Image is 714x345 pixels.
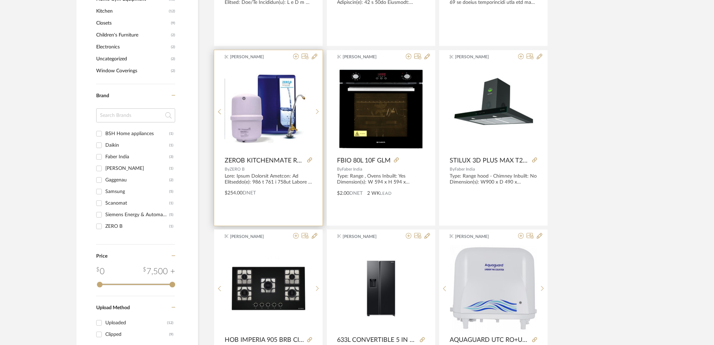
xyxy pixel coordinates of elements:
span: Faber India [455,167,475,171]
div: (3) [169,151,173,162]
div: Lore: Ipsum Dolorsit Ametcon: Ad Elitseddo(e): 986 t 761 i 758ut Labore : 40 Etdolore: 9magnaa En... [225,173,312,185]
span: AQUAGUARD UTC RO+UV+MTDS WATER PURIFIER [450,336,529,344]
span: (9) [171,18,175,29]
span: By [337,167,342,171]
span: FBIO 80L 10F GLM [337,157,391,165]
span: [PERSON_NAME] [455,233,500,240]
div: (1) [169,163,173,174]
div: (1) [169,198,173,209]
span: Upload Method [96,305,130,310]
div: Clipped [105,329,169,340]
div: (1) [169,221,173,232]
img: FBIO 80L 10F GLM [337,65,425,153]
input: Search Brands [96,108,175,122]
span: (2) [171,53,175,65]
div: Scanomat [105,198,169,209]
span: Closets [96,17,169,29]
div: (1) [169,128,173,139]
span: Uncategorized [96,53,169,65]
div: Type: Range , Ovens Inbuilt: Yes Dimension(s): W 594 x H 594 x D569mm Capacity: 80l Material/Fini... [337,173,425,185]
span: Lead [380,191,392,196]
span: Electronics [96,41,169,53]
div: ZERO B [105,221,169,232]
span: Price [96,254,107,259]
span: STILUX 3D PLUS MAX T2S2 BK TC 90 [450,157,529,165]
span: Window Coverings [96,65,169,77]
img: AQUAGUARD UTC RO+UV+MTDS WATER PURIFIER [450,245,537,332]
div: 0 [225,65,312,153]
div: (5) [169,209,173,220]
span: [PERSON_NAME] [343,233,387,240]
span: 2 WK [368,190,380,197]
img: STILUX 3D PLUS MAX T2S2 BK TC 90 [450,74,537,144]
span: [PERSON_NAME] [230,54,275,60]
span: Brand [96,93,109,98]
div: (1) [169,140,173,151]
span: Children's Furniture [96,29,169,41]
span: Faber India [342,167,363,171]
span: [PERSON_NAME] [230,233,275,240]
span: $2.00 [337,191,350,196]
span: Kitchen [96,5,167,17]
div: BSH Home appliances [105,128,169,139]
img: HOB IMPERIA 905 BRB CI BK [227,245,310,332]
span: By [225,167,230,171]
div: Siemens Energy & Automation [105,209,169,220]
span: ZERO B [230,167,245,171]
span: $254.00 [225,191,243,195]
img: 633L CONVERTIBLE 5 IN 1 SIDE BY SIDE REFRIGERATOR RS78CG8543B1 [337,253,425,323]
div: 0 [96,265,105,278]
div: (5) [169,186,173,197]
div: Gaggenau [105,174,169,186]
span: DNET [350,191,363,196]
img: ZEROB KITCHENMATE RO (UNDER THE SINK + ACTIVE TECHNOLOGY) [225,66,312,153]
span: (12) [169,6,175,17]
span: (2) [171,41,175,53]
span: (2) [171,65,175,77]
span: [PERSON_NAME] [455,54,500,60]
span: 633L CONVERTIBLE 5 IN 1 SIDE BY SIDE REFRIGERATOR RS78CG8543B1 [337,336,417,344]
div: (12) [167,317,173,329]
div: Samsung [105,186,169,197]
span: (2) [171,29,175,41]
div: 7,500 + [143,265,175,278]
span: HOB IMPERIA 905 BRB CI BK [225,336,304,344]
span: [PERSON_NAME] [343,54,387,60]
div: Type: Range hood - Chimney Inbuilt: No Dimension(s): W900 x D 490 x H590mm Capacity: Na Material/... [450,173,537,185]
div: Faber India [105,151,169,162]
span: By [450,167,455,171]
div: [PERSON_NAME] [105,163,169,174]
span: ZEROB KITCHENMATE RO (UNDER THE SINK + ACTIVE TECHNOLOGY) [225,157,304,165]
div: Daikin [105,140,169,151]
span: DNET [243,191,256,195]
div: (2) [169,174,173,186]
div: (9) [169,329,173,340]
div: Uploaded [105,317,167,329]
